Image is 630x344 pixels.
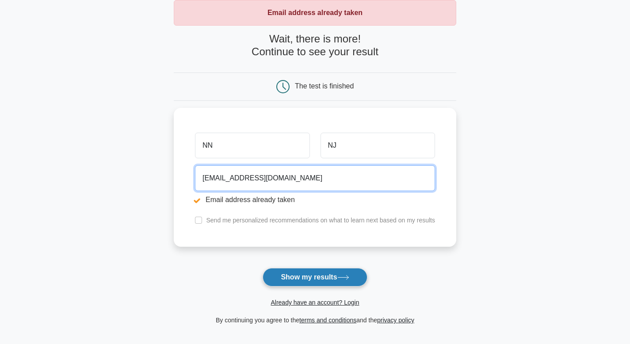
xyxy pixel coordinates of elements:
[377,317,414,324] a: privacy policy
[263,268,367,287] button: Show my results
[267,9,363,16] strong: Email address already taken
[206,217,435,224] label: Send me personalized recommendations on what to learn next based on my results
[295,82,354,90] div: The test is finished
[321,133,435,158] input: Last name
[195,165,435,191] input: Email
[174,33,456,58] h4: Wait, there is more! Continue to see your result
[271,299,359,306] a: Already have an account? Login
[299,317,356,324] a: terms and conditions
[195,195,435,205] li: Email address already taken
[168,315,462,325] div: By continuing you agree to the and the
[195,133,309,158] input: First name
